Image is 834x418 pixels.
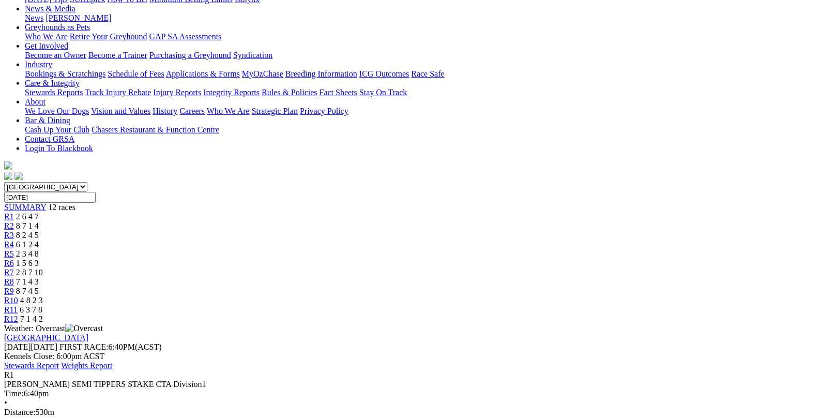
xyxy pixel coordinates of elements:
span: R1 [4,370,14,379]
a: Stewards Report [4,361,59,370]
span: 6:40PM(ACST) [59,342,162,351]
a: R6 [4,259,14,267]
div: News & Media [25,13,830,23]
a: Contact GRSA [25,135,74,143]
span: • [4,398,7,407]
a: GAP SA Assessments [149,32,222,41]
a: ICG Outcomes [359,69,409,78]
a: Industry [25,60,52,69]
a: Strategic Plan [252,107,298,115]
a: Become a Trainer [88,51,147,59]
a: Stay On Track [359,88,407,97]
span: 2 8 7 10 [16,268,43,277]
a: About [25,97,46,106]
div: 6:40pm [4,389,830,398]
a: R2 [4,221,14,230]
span: Distance: [4,408,35,416]
a: Bar & Dining [25,116,70,125]
a: Race Safe [411,69,444,78]
div: [PERSON_NAME] SEMI TIPPERS STAKE CTA Division1 [4,380,830,389]
span: [DATE] [4,342,57,351]
a: Care & Integrity [25,79,80,87]
a: We Love Our Dogs [25,107,89,115]
a: Rules & Policies [262,88,317,97]
span: 8 7 4 5 [16,287,39,295]
a: Who We Are [207,107,250,115]
a: Cash Up Your Club [25,125,89,134]
img: facebook.svg [4,172,12,180]
a: Stewards Reports [25,88,83,97]
div: Greyhounds as Pets [25,32,830,41]
a: Become an Owner [25,51,86,59]
span: 8 7 1 4 [16,221,39,230]
a: Who We Are [25,32,68,41]
span: 7 1 4 3 [16,277,39,286]
span: FIRST RACE: [59,342,108,351]
span: 2 6 4 7 [16,212,39,221]
span: 6 1 2 4 [16,240,39,249]
a: R1 [4,212,14,221]
a: R5 [4,249,14,258]
span: 12 races [48,203,75,212]
a: Track Injury Rebate [85,88,151,97]
div: Bar & Dining [25,125,830,135]
div: Get Involved [25,51,830,60]
span: 2 3 4 8 [16,249,39,258]
a: History [153,107,177,115]
span: 6 3 7 8 [20,305,42,314]
a: SUMMARY [4,203,46,212]
span: 8 2 4 5 [16,231,39,240]
a: Get Involved [25,41,68,50]
a: Login To Blackbook [25,144,93,153]
span: R7 [4,268,14,277]
a: Weights Report [61,361,113,370]
a: R3 [4,231,14,240]
a: Applications & Forms [166,69,240,78]
a: Greyhounds as Pets [25,23,90,32]
a: MyOzChase [242,69,283,78]
a: Vision and Values [91,107,150,115]
img: logo-grsa-white.png [4,161,12,170]
a: [GEOGRAPHIC_DATA] [4,333,88,342]
a: R11 [4,305,18,314]
a: Fact Sheets [320,88,357,97]
span: 1 5 6 3 [16,259,39,267]
a: Bookings & Scratchings [25,69,105,78]
span: Weather: Overcast [4,324,103,333]
a: News [25,13,43,22]
a: R8 [4,277,14,286]
a: Integrity Reports [203,88,260,97]
a: Injury Reports [153,88,201,97]
img: Overcast [65,324,103,333]
a: R10 [4,296,18,305]
input: Select date [4,192,96,203]
a: Privacy Policy [300,107,348,115]
span: Time: [4,389,24,398]
a: Breeding Information [285,69,357,78]
a: Retire Your Greyhound [70,32,147,41]
span: [DATE] [4,342,31,351]
a: R9 [4,287,14,295]
img: twitter.svg [14,172,23,180]
span: 7 1 4 2 [20,315,43,323]
div: 530m [4,408,830,417]
a: R12 [4,315,18,323]
a: Schedule of Fees [108,69,164,78]
a: Chasers Restaurant & Function Centre [92,125,219,134]
div: Industry [25,69,830,79]
div: Care & Integrity [25,88,830,97]
a: R4 [4,240,14,249]
a: Purchasing a Greyhound [149,51,231,59]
